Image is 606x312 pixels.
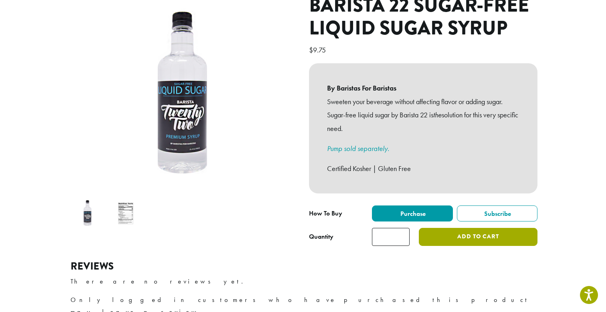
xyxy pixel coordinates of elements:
[419,228,537,246] button: Add to cart
[309,232,333,242] div: Quantity
[327,144,389,153] a: Pump sold separately.
[327,162,519,175] p: Certified Kosher | Gluten Free
[327,95,519,135] p: Sweeten your beverage without affecting flavor or adding sugar. Sugar-free liquid sugar by Barist...
[309,45,328,54] bdi: 9.75
[433,110,442,119] em: the
[399,209,426,218] span: Purchase
[72,197,103,229] img: Barista 22 Sugar-Free Liquid Sugar Syrup
[309,45,313,54] span: $
[372,228,410,246] input: Product quantity
[309,209,342,217] span: How To Buy
[71,260,535,272] h2: Reviews
[327,81,519,95] b: By Baristas For Baristas
[110,197,141,229] img: Barista 22 Sugar-Free Liquid Sugar Syrup - Image 2
[71,276,535,288] p: There are no reviews yet.
[483,209,511,218] span: Subscribe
